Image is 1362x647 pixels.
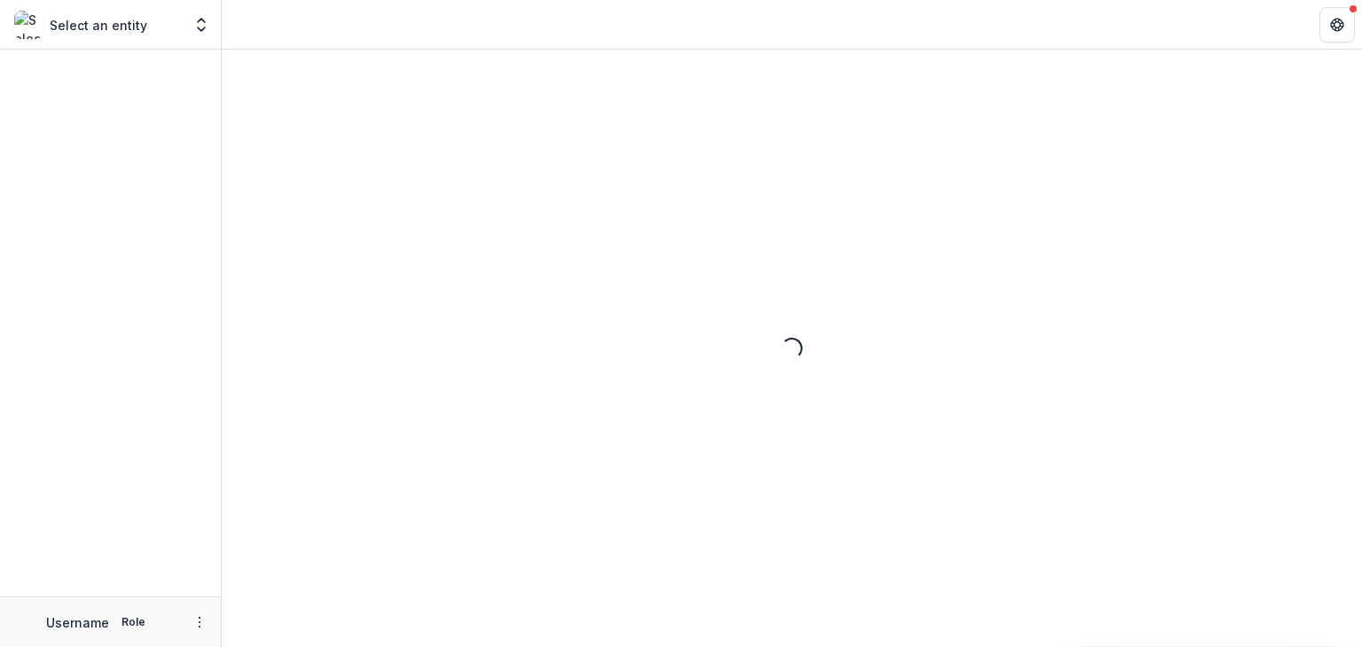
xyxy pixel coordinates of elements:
[189,612,210,633] button: More
[50,16,147,35] p: Select an entity
[14,11,43,39] img: Select an entity
[116,614,151,630] p: Role
[189,7,214,43] button: Open entity switcher
[1319,7,1355,43] button: Get Help
[46,613,109,632] p: Username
